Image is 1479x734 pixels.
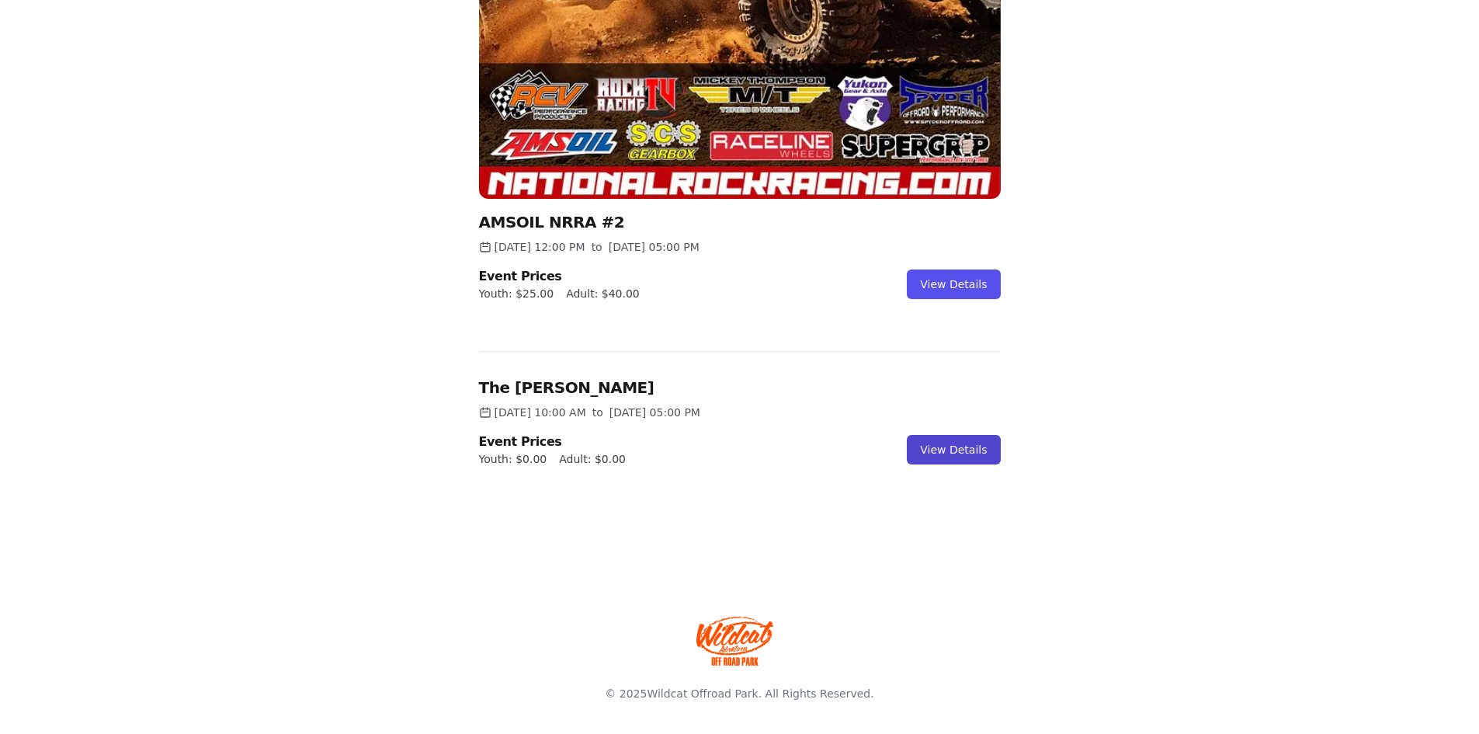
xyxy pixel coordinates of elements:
[479,267,640,286] h2: Event Prices
[479,433,626,451] h2: Event Prices
[696,616,774,666] img: Wildcat Offroad park
[479,378,654,397] a: The [PERSON_NAME]
[907,270,1000,299] a: View Details
[609,405,700,420] time: [DATE] 05:00 PM
[495,239,585,255] time: [DATE] 12:00 PM
[592,239,602,255] span: to
[592,405,603,420] span: to
[907,435,1000,464] a: View Details
[605,687,873,700] span: © 2025 . All Rights Reserved.
[479,286,554,301] span: Youth: $25.00
[609,239,700,255] time: [DATE] 05:00 PM
[479,451,547,467] span: Youth: $0.00
[479,213,625,231] a: AMSOIL NRRA #2
[647,687,758,700] a: Wildcat Offroad Park
[559,451,626,467] span: Adult: $0.00
[495,405,586,420] time: [DATE] 10:00 AM
[566,286,640,301] span: Adult: $40.00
